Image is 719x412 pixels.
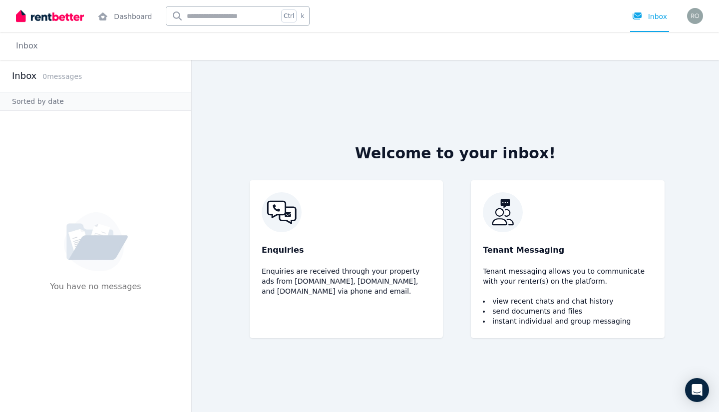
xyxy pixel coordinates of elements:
[483,306,652,316] li: send documents and files
[632,11,667,21] div: Inbox
[483,296,652,306] li: view recent chats and chat history
[281,9,297,22] span: Ctrl
[64,212,128,271] img: No Message Available
[262,266,431,296] p: Enquiries are received through your property ads from [DOMAIN_NAME], [DOMAIN_NAME], and [DOMAIN_N...
[16,41,38,50] a: Inbox
[16,8,84,23] img: RentBetter
[483,316,652,326] li: instant individual and group messaging
[483,244,564,256] span: Tenant Messaging
[301,12,304,20] span: k
[355,144,556,162] h2: Welcome to your inbox!
[483,266,652,286] p: Tenant messaging allows you to communicate with your renter(s) on the platform.
[685,378,709,402] div: Open Intercom Messenger
[12,69,36,83] h2: Inbox
[262,244,431,256] p: Enquiries
[483,192,652,232] img: RentBetter Inbox
[50,281,141,311] p: You have no messages
[262,192,431,232] img: RentBetter Inbox
[42,72,82,80] span: 0 message s
[687,8,703,24] img: ROSE DIANE SALAS SUBA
